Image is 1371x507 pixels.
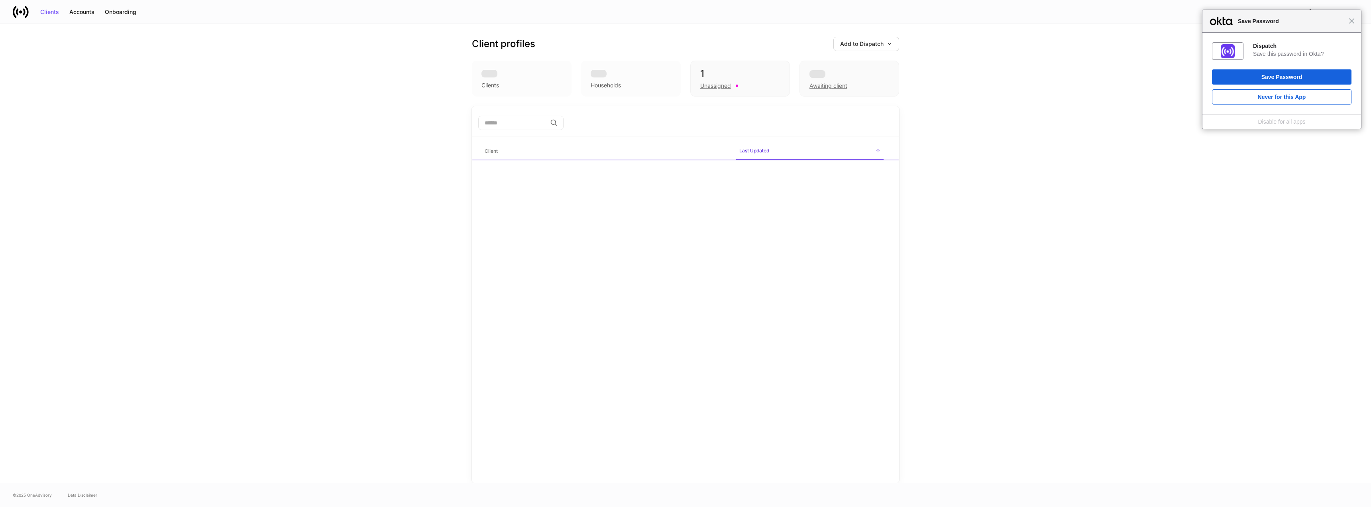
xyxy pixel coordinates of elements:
a: Data Disclaimer [68,492,97,498]
div: 1Unassigned [690,61,790,97]
span: Client [481,143,730,160]
button: Onboarding [100,6,141,18]
h6: Client [485,147,498,155]
span: © 2025 OneAdvisory [13,492,52,498]
a: Disable for all apps [1258,118,1305,125]
button: Clients [35,6,64,18]
button: Accounts [64,6,100,18]
button: Add to Dispatch [833,37,899,51]
div: Save this password in Okta? [1253,50,1351,57]
div: Dispatch [1253,42,1351,49]
div: Clients [481,81,499,89]
button: Save Password [1212,69,1351,85]
img: IoaI0QAAAAZJREFUAwDpn500DgGa8wAAAABJRU5ErkJggg== [1221,44,1235,58]
h6: Last Updated [739,147,769,154]
span: Close [1349,18,1355,24]
div: Accounts [69,9,94,15]
div: 1 [700,67,780,80]
div: Households [591,81,621,89]
div: Unassigned [700,82,731,90]
div: Clients [40,9,59,15]
div: Add to Dispatch [840,41,892,47]
h3: Client profiles [472,37,535,50]
div: Onboarding [105,9,136,15]
span: Save Password [1234,16,1349,26]
div: Awaiting client [809,82,847,90]
span: Last Updated [736,143,884,160]
button: Never for this App [1212,89,1351,105]
div: Awaiting client [799,61,899,97]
